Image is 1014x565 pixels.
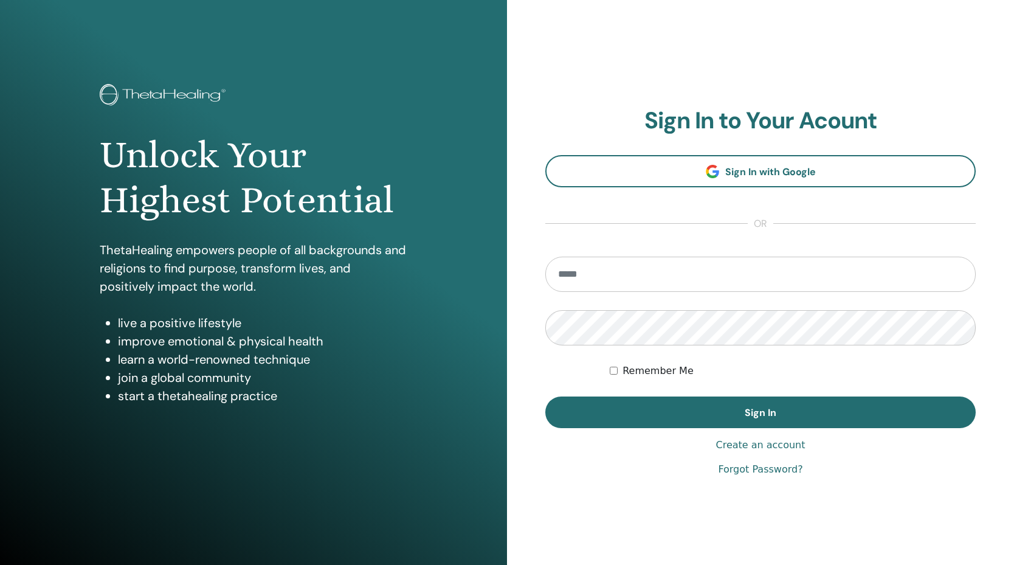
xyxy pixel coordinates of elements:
li: live a positive lifestyle [118,314,407,332]
li: start a thetahealing practice [118,387,407,405]
h1: Unlock Your Highest Potential [100,133,407,223]
button: Sign In [545,397,976,428]
h2: Sign In to Your Acount [545,107,976,135]
li: learn a world-renowned technique [118,350,407,369]
a: Create an account [716,438,805,452]
label: Remember Me [623,364,694,378]
p: ThetaHealing empowers people of all backgrounds and religions to find purpose, transform lives, a... [100,241,407,296]
li: improve emotional & physical health [118,332,407,350]
div: Keep me authenticated indefinitely or until I manually logout [610,364,976,378]
li: join a global community [118,369,407,387]
span: or [748,217,773,231]
a: Sign In with Google [545,155,976,187]
span: Sign In with Google [725,165,816,178]
span: Sign In [745,406,776,419]
a: Forgot Password? [718,462,802,477]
